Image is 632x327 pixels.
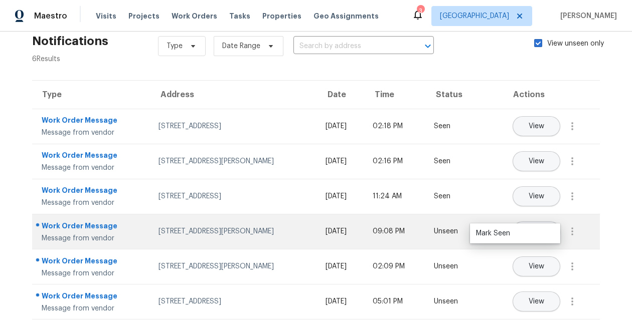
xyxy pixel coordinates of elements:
span: View [529,193,544,200]
span: Geo Assignments [313,11,379,21]
div: Work Order Message [42,221,142,233]
div: Unseen [434,296,469,306]
div: [DATE] [326,226,357,236]
div: Mark Seen [476,228,554,238]
div: 6 Results [32,54,108,64]
div: 02:18 PM [373,121,418,131]
div: Message from vendor [42,128,142,138]
div: [STREET_ADDRESS][PERSON_NAME] [159,261,309,271]
span: View [529,263,544,270]
button: View [513,116,560,136]
div: Message from vendor [42,198,142,208]
th: Date [318,81,365,109]
span: Visits [96,11,116,21]
div: 09:08 PM [373,226,418,236]
div: [DATE] [326,261,357,271]
span: Projects [128,11,160,21]
button: View [513,151,560,171]
div: Work Order Message [42,291,142,303]
th: Actions [477,81,600,109]
div: Work Order Message [42,150,142,163]
div: Message from vendor [42,233,142,243]
div: 02:16 PM [373,156,418,166]
div: [DATE] [326,191,357,201]
span: [GEOGRAPHIC_DATA] [440,11,509,21]
span: Properties [262,11,301,21]
div: Seen [434,156,469,166]
div: [STREET_ADDRESS][PERSON_NAME] [159,226,309,236]
div: [STREET_ADDRESS] [159,191,309,201]
th: Type [32,81,150,109]
div: Unseen [434,226,469,236]
span: Type [167,41,183,51]
span: Tasks [229,13,250,20]
h2: Notifications [32,36,108,46]
span: View [529,123,544,130]
span: View [529,298,544,305]
div: 02:09 PM [373,261,418,271]
div: Message from vendor [42,303,142,313]
div: [STREET_ADDRESS] [159,121,309,131]
label: View unseen only [534,39,616,49]
span: View [529,158,544,165]
div: Unseen [434,261,469,271]
button: View [513,256,560,276]
input: Search by address [293,39,406,54]
div: Seen [434,121,469,131]
div: 11:24 AM [373,191,418,201]
div: Work Order Message [42,185,142,198]
div: 3 [417,6,424,16]
span: Maestro [34,11,67,21]
button: View [513,186,560,206]
th: Address [150,81,318,109]
div: [DATE] [326,121,357,131]
div: Message from vendor [42,268,142,278]
button: Open [421,39,435,53]
div: [STREET_ADDRESS][PERSON_NAME] [159,156,309,166]
div: Work Order Message [42,256,142,268]
div: [DATE] [326,156,357,166]
span: Date Range [222,41,260,51]
th: Status [426,81,477,109]
div: [DATE] [326,296,357,306]
div: [STREET_ADDRESS] [159,296,309,306]
th: Time [365,81,426,109]
button: View [513,221,560,241]
div: Work Order Message [42,115,142,128]
button: View [513,291,560,311]
div: 05:01 PM [373,296,418,306]
div: Message from vendor [42,163,142,173]
span: Work Orders [172,11,217,21]
div: Seen [434,191,469,201]
span: [PERSON_NAME] [556,11,617,21]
